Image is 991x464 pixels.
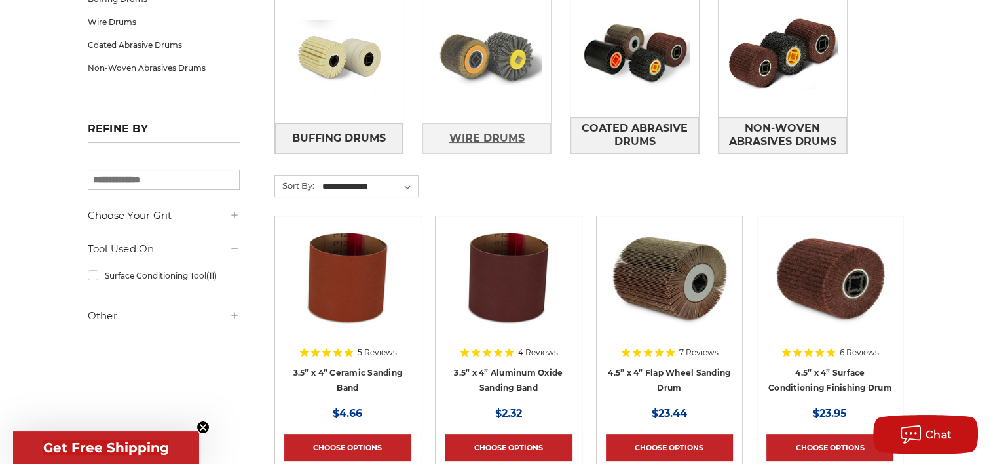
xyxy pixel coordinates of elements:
h5: Tool Used On [88,241,240,257]
span: (11) [206,271,216,280]
a: Coated Abrasive Drums [570,117,699,153]
span: $23.44 [652,407,687,419]
h5: Choose Your Grit [88,208,240,223]
img: 3.5x4 inch sanding band for expanding rubber drum [445,225,572,330]
span: $4.66 [333,407,362,419]
span: Coated Abrasive Drums [571,117,698,153]
a: 4.5 Inch Surface Conditioning Finishing Drum [766,225,893,393]
label: Sort By: [275,176,314,195]
a: Choose Options [445,434,572,461]
a: Choose Options [766,434,893,461]
button: Chat [873,415,978,454]
span: Chat [926,429,952,441]
a: Non-Woven Abrasives Drums [719,117,847,153]
select: Sort By: [320,177,418,197]
span: Get Free Shipping [43,440,169,455]
a: Buffing Drums [275,123,403,153]
a: Choose Options [284,434,411,461]
h5: Other [88,308,240,324]
span: $23.95 [813,407,847,419]
img: 4.5 inch x 4 inch flap wheel sanding drum [606,225,733,330]
span: Wire Drums [449,127,525,149]
a: Non-Woven Abrasives Drums [88,56,240,79]
a: Surface Conditioning Tool [88,264,240,287]
a: 4.5 inch x 4 inch flap wheel sanding drum [606,225,733,393]
a: Wire Drums [422,123,551,153]
a: 3.5x4 inch ceramic sanding band for expanding rubber drum [284,225,411,393]
a: 3.5x4 inch sanding band for expanding rubber drum [445,225,572,393]
img: 4.5 Inch Surface Conditioning Finishing Drum [766,225,893,330]
img: 3.5x4 inch ceramic sanding band for expanding rubber drum [284,225,411,330]
h5: Refine by [88,123,240,143]
a: Choose Options [606,434,733,461]
span: Non-Woven Abrasives Drums [719,117,846,153]
span: Buffing Drums [292,127,386,149]
a: Wire Drums [88,10,240,33]
img: Non-Woven Abrasives Drums [719,8,847,98]
img: Buffing Drums [275,11,403,102]
span: $2.32 [495,407,522,419]
button: Close teaser [196,421,210,434]
img: Coated Abrasive Drums [570,8,699,98]
a: Coated Abrasive Drums [88,33,240,56]
div: Get Free ShippingClose teaser [13,431,199,464]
